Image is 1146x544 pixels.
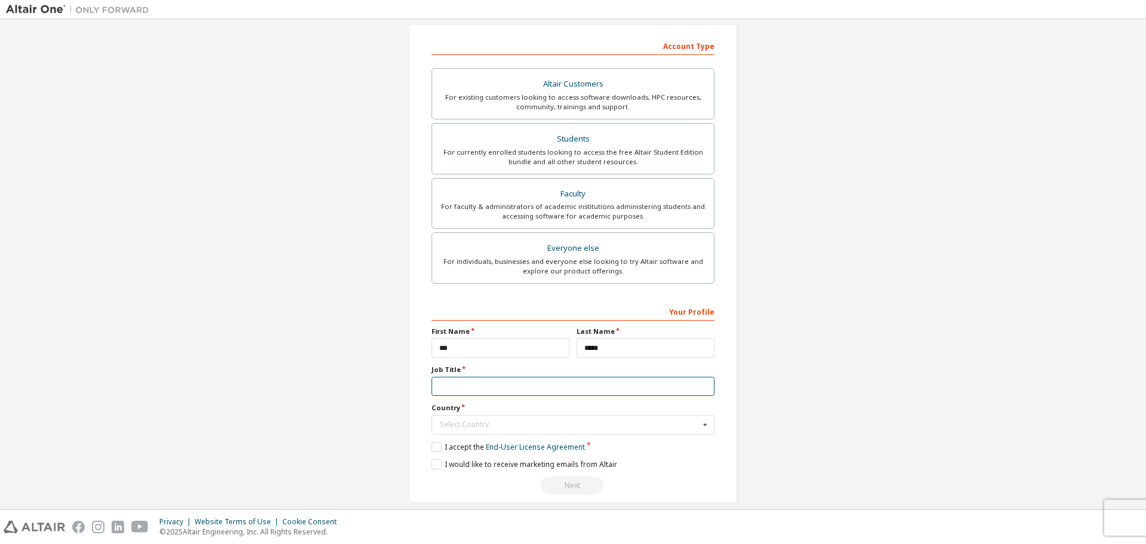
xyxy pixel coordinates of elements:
img: altair_logo.svg [4,521,65,533]
div: Read and acccept EULA to continue [432,477,714,494]
div: For existing customers looking to access software downloads, HPC resources, community, trainings ... [439,93,707,112]
div: For faculty & administrators of academic institutions administering students and accessing softwa... [439,202,707,221]
img: Altair One [6,4,155,16]
a: End-User License Agreement [486,442,585,452]
div: Everyone else [439,240,707,257]
div: Cookie Consent [282,517,344,527]
img: facebook.svg [72,521,85,533]
div: Privacy [159,517,195,527]
div: For individuals, businesses and everyone else looking to try Altair software and explore our prod... [439,257,707,276]
div: Website Terms of Use [195,517,282,527]
label: Job Title [432,365,714,374]
img: linkedin.svg [112,521,124,533]
label: Country [432,403,714,413]
div: Select Country [440,421,700,428]
div: Account Type [432,36,714,55]
label: Last Name [577,327,714,336]
div: Altair Customers [439,76,707,93]
div: Your Profile [432,302,714,321]
div: Students [439,131,707,147]
div: Faculty [439,186,707,202]
img: youtube.svg [131,521,149,533]
p: © 2025 Altair Engineering, Inc. All Rights Reserved. [159,527,344,537]
label: I would like to receive marketing emails from Altair [432,459,617,469]
label: First Name [432,327,569,336]
img: instagram.svg [92,521,104,533]
label: I accept the [432,442,585,452]
div: For currently enrolled students looking to access the free Altair Student Edition bundle and all ... [439,147,707,167]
